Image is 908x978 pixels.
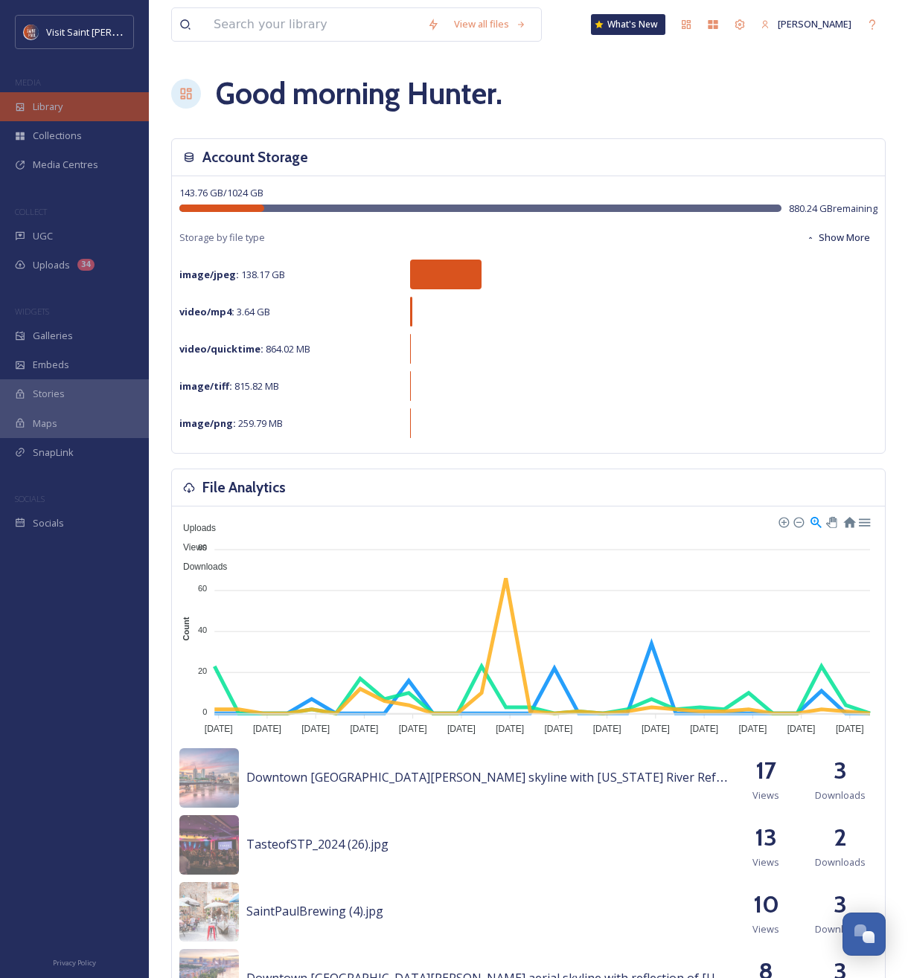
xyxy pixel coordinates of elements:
[179,379,279,393] span: 815.82 MB
[752,788,779,802] span: Views
[33,387,65,401] span: Stories
[46,25,165,39] span: Visit Saint [PERSON_NAME]
[843,515,855,527] div: Reset Zoom
[752,855,779,869] span: Views
[172,523,216,533] span: Uploads
[15,306,49,317] span: WIDGETS
[447,724,476,734] tspan: [DATE]
[179,815,239,875] img: 46fffe67-d8c8-4b13-8e79-3eef765122d1.jpg
[198,584,207,593] tspan: 60
[690,724,718,734] tspan: [DATE]
[787,724,816,734] tspan: [DATE]
[15,493,45,504] span: SOCIALS
[179,416,236,430] strong: image/png :
[179,342,310,356] span: 864.02 MB
[202,477,286,498] h3: File Analytics
[33,158,98,172] span: Media Centres
[591,14,665,35] a: What's New
[182,617,191,640] text: Count
[755,753,776,788] h2: 17
[752,922,779,936] span: Views
[793,516,803,527] div: Zoom Out
[836,724,864,734] tspan: [DATE]
[789,202,877,216] span: 880.24 GB remaining
[33,129,82,143] span: Collections
[778,17,851,30] span: [PERSON_NAME]
[172,562,227,572] span: Downloads
[33,258,70,272] span: Uploads
[809,515,822,527] div: Selection Zoom
[53,958,96,968] span: Privacy Policy
[202,147,308,168] h3: Account Storage
[33,329,73,343] span: Galleries
[198,543,207,552] tspan: 80
[301,724,330,734] tspan: [DATE]
[496,724,524,734] tspan: [DATE]
[179,342,263,356] strong: video/quicktime :
[179,268,239,281] strong: image/jpeg :
[399,724,427,734] tspan: [DATE]
[815,922,866,936] span: Downloads
[815,788,866,802] span: Downloads
[33,516,64,530] span: Socials
[253,724,281,734] tspan: [DATE]
[179,231,265,245] span: Storage by file type
[447,10,534,39] a: View all files
[33,445,74,460] span: SnapLink
[179,416,283,430] span: 259.79 MB
[738,724,767,734] tspan: [DATE]
[753,887,779,922] h2: 10
[206,8,420,41] input: Search your library
[24,25,39,39] img: Visit%20Saint%20Paul%20Updated%20Profile%20Image.jpg
[179,268,285,281] span: 138.17 GB
[198,625,207,634] tspan: 40
[834,753,847,788] h2: 3
[843,913,886,956] button: Open Chat
[246,836,389,852] span: TasteofSTP_2024 (26).jpg
[834,820,847,855] h2: 2
[179,379,232,393] strong: image/tiff :
[216,71,502,116] h1: Good morning Hunter .
[179,748,239,808] img: 264e3db4-b7c5-4d1b-b8e9-b6ae6102634e.jpg
[826,517,835,526] div: Panning
[778,516,788,527] div: Zoom In
[544,724,572,734] tspan: [DATE]
[834,887,847,922] h2: 3
[246,903,383,919] span: SaintPaulBrewing (4).jpg
[198,666,207,675] tspan: 20
[755,820,777,855] h2: 13
[77,259,95,271] div: 34
[593,724,621,734] tspan: [DATE]
[815,855,866,869] span: Downloads
[172,542,207,553] span: Views
[246,769,867,785] span: Downtown [GEOGRAPHIC_DATA][PERSON_NAME] skyline with [US_STATE] River Refection summer sunset.jpeg
[202,707,207,716] tspan: 0
[351,724,379,734] tspan: [DATE]
[205,724,233,734] tspan: [DATE]
[15,77,41,88] span: MEDIA
[179,186,263,199] span: 143.76 GB / 1024 GB
[33,229,53,243] span: UGC
[642,724,670,734] tspan: [DATE]
[799,223,877,252] button: Show More
[179,305,270,318] span: 3.64 GB
[33,416,57,431] span: Maps
[33,358,69,372] span: Embeds
[53,953,96,971] a: Privacy Policy
[15,206,47,217] span: COLLECT
[179,305,234,318] strong: video/mp4 :
[857,515,870,527] div: Menu
[33,100,63,114] span: Library
[753,10,859,39] a: [PERSON_NAME]
[179,882,239,942] img: 3addcd67-2988-4e31-b5b6-8fd2ad0a2872.jpg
